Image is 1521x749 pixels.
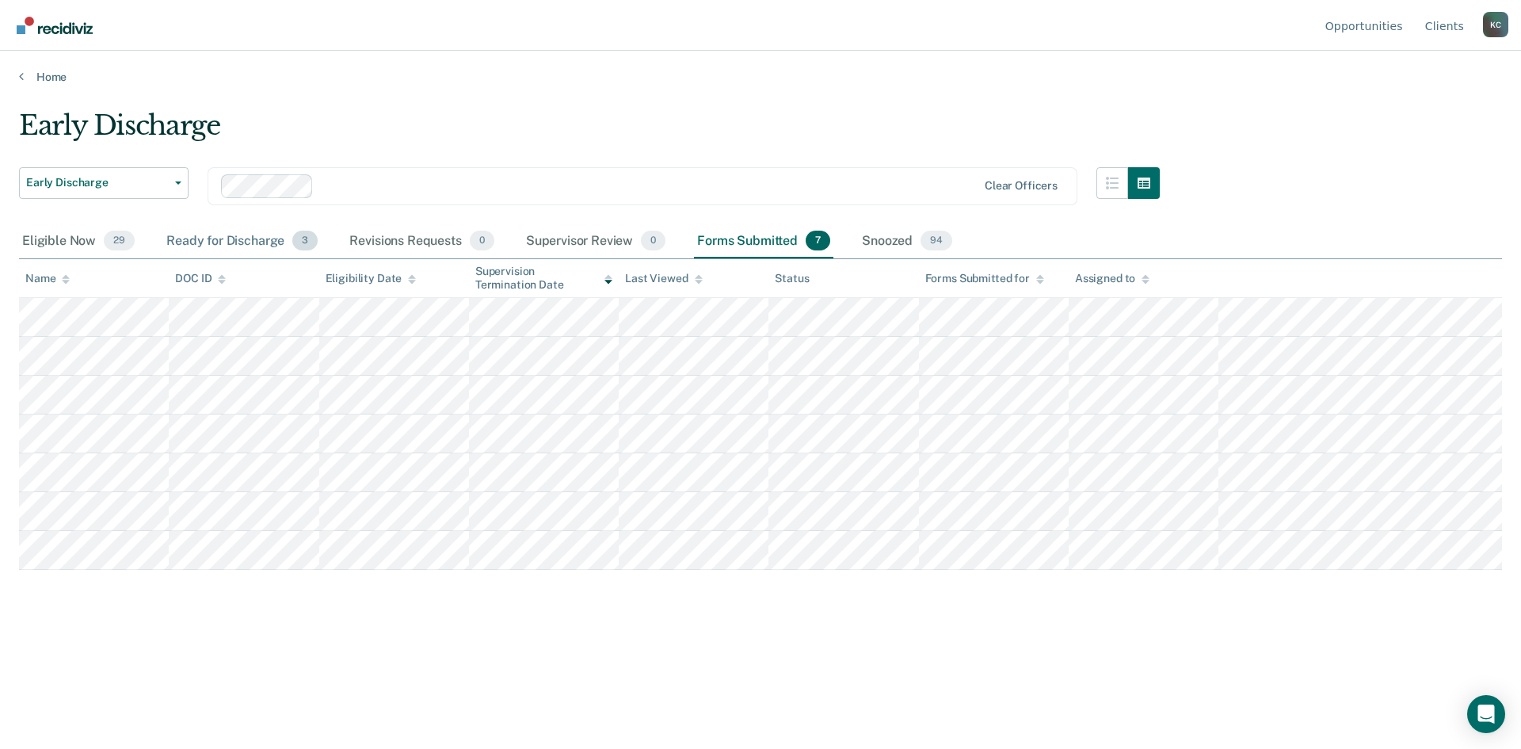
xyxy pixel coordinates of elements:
[1467,695,1505,733] div: Open Intercom Messenger
[985,179,1058,193] div: Clear officers
[806,231,830,251] span: 7
[694,224,833,259] div: Forms Submitted7
[19,167,189,199] button: Early Discharge
[475,265,612,292] div: Supervision Termination Date
[19,109,1160,155] div: Early Discharge
[625,272,702,285] div: Last Viewed
[292,231,318,251] span: 3
[641,231,665,251] span: 0
[19,224,138,259] div: Eligible Now29
[326,272,417,285] div: Eligibility Date
[163,224,321,259] div: Ready for Discharge3
[175,272,226,285] div: DOC ID
[523,224,669,259] div: Supervisor Review0
[19,70,1502,84] a: Home
[1483,12,1508,37] button: Profile dropdown button
[921,231,952,251] span: 94
[346,224,497,259] div: Revisions Requests0
[25,272,70,285] div: Name
[470,231,494,251] span: 0
[925,272,1044,285] div: Forms Submitted for
[1483,12,1508,37] div: K C
[775,272,809,285] div: Status
[104,231,135,251] span: 29
[859,224,955,259] div: Snoozed94
[26,176,169,189] span: Early Discharge
[1075,272,1149,285] div: Assigned to
[17,17,93,34] img: Recidiviz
